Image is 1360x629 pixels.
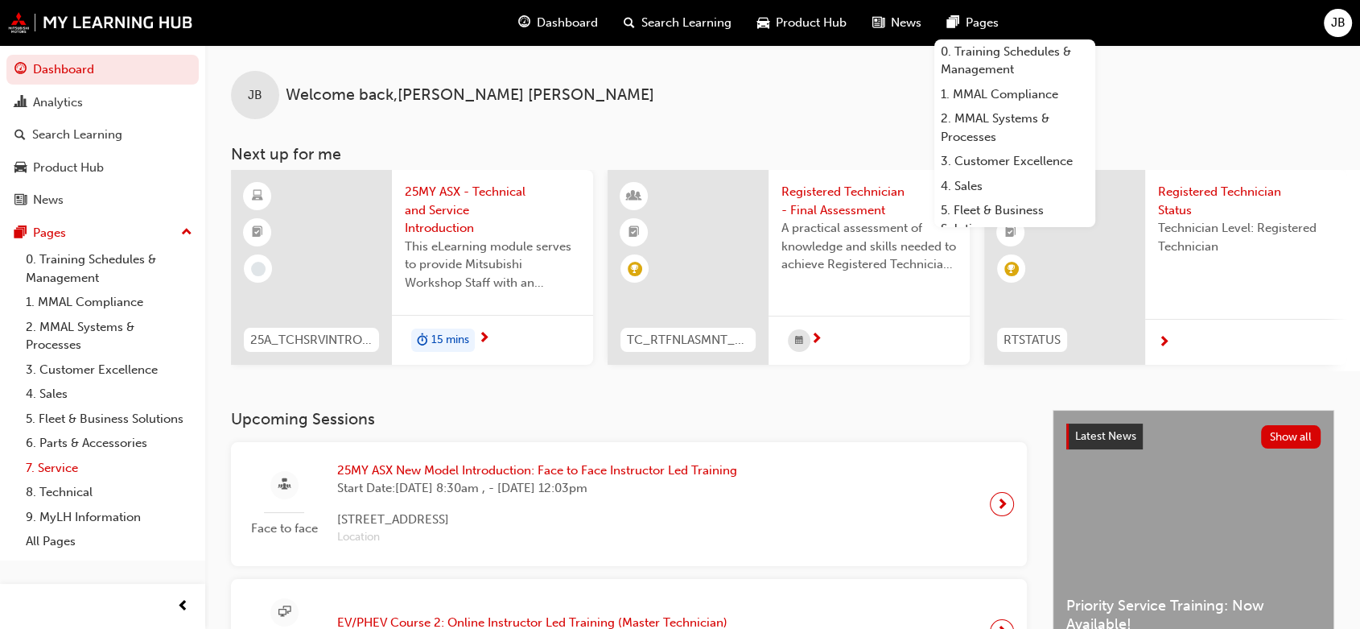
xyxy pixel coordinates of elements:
[1004,331,1061,350] span: RTSTATUS
[934,6,1012,39] a: pages-iconPages
[934,174,1095,199] a: 4. Sales
[14,193,27,208] span: news-icon
[628,222,640,243] span: booktick-icon
[248,86,262,105] span: JB
[252,222,263,243] span: booktick-icon
[337,461,737,480] span: 25MY ASX New Model Introduction: Face to Face Instructor Led Training
[1261,425,1321,449] button: Show all
[1004,262,1019,276] span: learningRecordVerb_ACHIEVE-icon
[181,222,192,243] span: up-icon
[431,331,469,350] span: 15 mins
[6,153,199,183] a: Product Hub
[1005,222,1016,243] span: booktick-icon
[205,145,1360,163] h3: Next up for me
[405,183,580,238] span: 25MY ASX - Technical and Service Introduction
[278,602,291,623] span: sessionType_ONLINE_URL-icon
[872,13,884,33] span: news-icon
[19,407,199,432] a: 5. Fleet & Business Solutions
[417,330,428,351] span: duration-icon
[252,186,263,207] span: learningResourceType_ELEARNING-icon
[231,170,593,365] a: 25A_TCHSRVINTRO_M25MY ASX - Technical and Service IntroductionThis eLearning module serves to pro...
[14,63,27,77] span: guage-icon
[6,218,199,248] button: Pages
[231,410,1027,428] h3: Upcoming Sessions
[14,226,27,241] span: pages-icon
[947,13,959,33] span: pages-icon
[934,82,1095,107] a: 1. MMAL Compliance
[14,96,27,110] span: chart-icon
[781,183,957,219] span: Registered Technician - Final Assessment
[1158,336,1170,350] span: next-icon
[537,14,598,32] span: Dashboard
[641,14,732,32] span: Search Learning
[776,14,847,32] span: Product Hub
[810,333,822,347] span: next-icon
[251,262,266,276] span: learningRecordVerb_NONE-icon
[14,161,27,176] span: car-icon
[505,6,611,39] a: guage-iconDashboard
[177,597,189,617] span: prev-icon
[859,6,934,39] a: news-iconNews
[337,479,737,498] span: Start Date: [DATE] 8:30am , - [DATE] 12:03pm
[337,528,737,547] span: Location
[19,456,199,481] a: 7. Service
[6,120,199,150] a: Search Learning
[984,170,1346,365] a: RTSTATUSRegistered Technician StatusTechnician Level: Registered Technician
[337,511,737,529] span: [STREET_ADDRESS]
[33,224,66,242] div: Pages
[278,475,291,495] span: sessionType_FACE_TO_FACE-icon
[33,93,83,112] div: Analytics
[1066,424,1321,449] a: Latest NewsShow all
[33,191,64,209] div: News
[518,13,530,33] span: guage-icon
[1158,219,1333,255] span: Technician Level: Registered Technician
[1331,14,1346,32] span: JB
[757,13,769,33] span: car-icon
[19,358,199,383] a: 3. Customer Excellence
[19,529,199,554] a: All Pages
[6,55,199,85] a: Dashboard
[934,198,1095,241] a: 5. Fleet & Business Solutions
[627,331,749,350] span: TC_RTFNLASMNT_PRC
[781,219,957,274] span: A practical assessment of knowledge and skills needed to achieve Registered Technician status.
[996,493,1008,515] span: next-icon
[19,431,199,456] a: 6. Parts & Accessories
[608,170,970,365] a: TC_RTFNLASMNT_PRCRegistered Technician - Final AssessmentA practical assessment of knowledge and ...
[250,331,373,350] span: 25A_TCHSRVINTRO_M
[611,6,744,39] a: search-iconSearch Learning
[14,128,26,143] span: search-icon
[966,14,999,32] span: Pages
[19,315,199,358] a: 2. MMAL Systems & Processes
[624,13,635,33] span: search-icon
[6,88,199,118] a: Analytics
[286,86,654,105] span: Welcome back , [PERSON_NAME] [PERSON_NAME]
[244,519,324,538] span: Face to face
[478,332,490,346] span: next-icon
[891,14,921,32] span: News
[934,149,1095,174] a: 3. Customer Excellence
[628,262,642,276] span: learningRecordVerb_ACHIEVE-icon
[19,480,199,505] a: 8. Technical
[19,382,199,407] a: 4. Sales
[1075,429,1136,443] span: Latest News
[19,505,199,530] a: 9. MyLH Information
[6,185,199,215] a: News
[244,455,1014,553] a: Face to face25MY ASX New Model Introduction: Face to Face Instructor Led TrainingStart Date:[DATE...
[1324,9,1352,37] button: JB
[934,106,1095,149] a: 2. MMAL Systems & Processes
[628,186,640,207] span: learningResourceType_INSTRUCTOR_LED-icon
[744,6,859,39] a: car-iconProduct Hub
[19,247,199,290] a: 0. Training Schedules & Management
[795,331,803,351] span: calendar-icon
[33,159,104,177] div: Product Hub
[1158,183,1333,219] span: Registered Technician Status
[19,290,199,315] a: 1. MMAL Compliance
[8,12,193,33] img: mmal
[32,126,122,144] div: Search Learning
[6,52,199,218] button: DashboardAnalyticsSearch LearningProduct HubNews
[405,238,580,292] span: This eLearning module serves to provide Mitsubishi Workshop Staff with an introduction to the 25M...
[934,39,1095,82] a: 0. Training Schedules & Management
